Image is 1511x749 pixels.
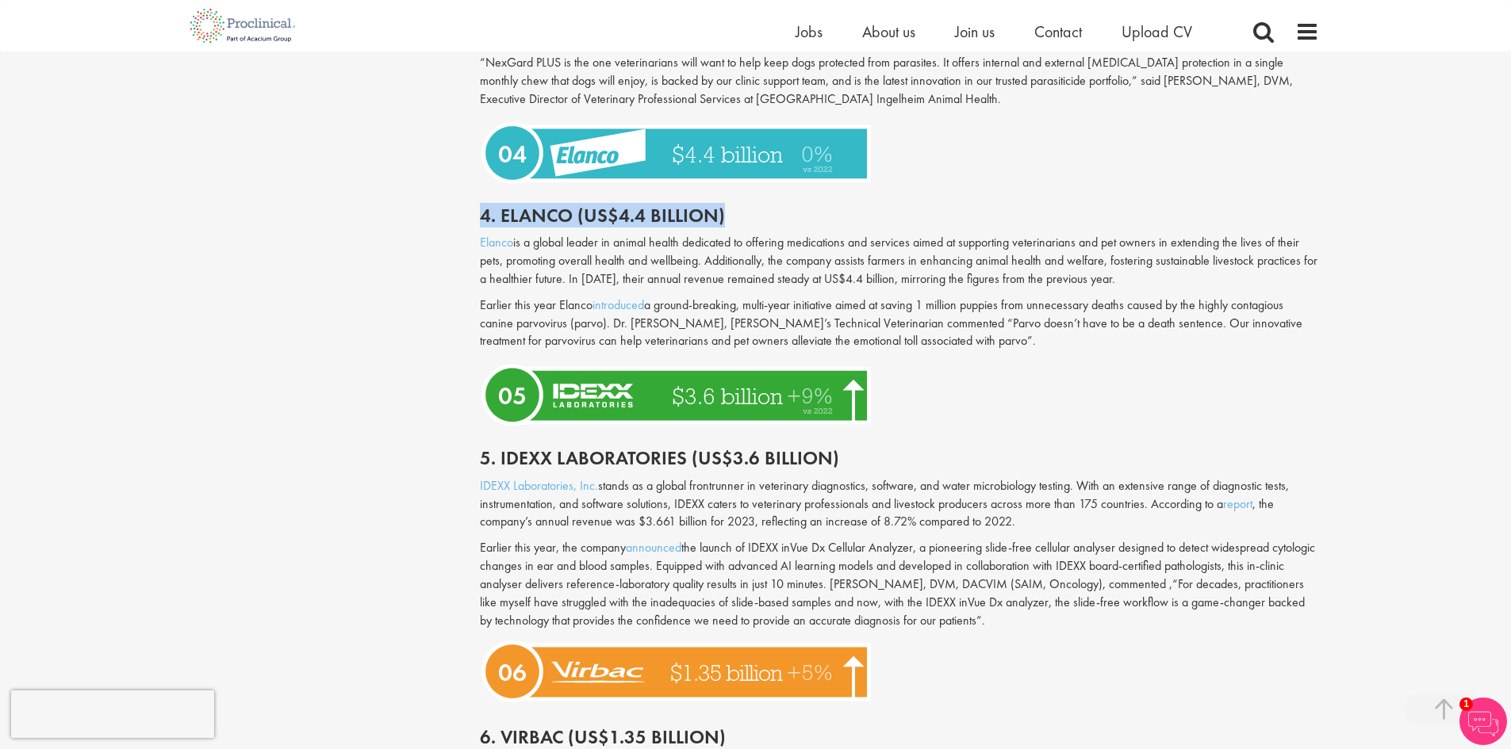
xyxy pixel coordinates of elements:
p: Earlier this year Elanco a ground-breaking, multi-year initiative aimed at saving 1 million puppi... [480,296,1319,351]
span: 1 [1459,697,1473,711]
a: announced [626,539,681,556]
p: stands as a global frontrunner in veterinary diagnostics, software, and water microbiology testin... [480,477,1319,532]
a: introduced [593,296,644,313]
a: Join us [955,21,995,42]
iframe: reCAPTCHA [11,690,214,738]
a: Contact [1034,21,1082,42]
h2: 4. Elanco (US$4.4 billion) [480,205,1319,226]
h2: 5. Idexx Laboratories (US$3.6 billion) [480,448,1319,468]
a: Jobs [796,21,823,42]
a: About us [862,21,915,42]
h2: 6. Virbac (US$1.35 billion) [480,727,1319,747]
a: Upload CV [1122,21,1192,42]
p: is a global leader in animal health dedicated to offering medications and services aimed at suppo... [480,234,1319,289]
img: Chatbot [1459,697,1507,745]
a: report [1223,495,1252,512]
a: IDEXX Laboratories, Inc. [480,477,598,494]
p: Earlier this year, the company the launch of IDEXX inVue Dx Cellular Analyzer, a pioneering slide... [480,539,1319,629]
a: Elanco [480,234,513,250]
